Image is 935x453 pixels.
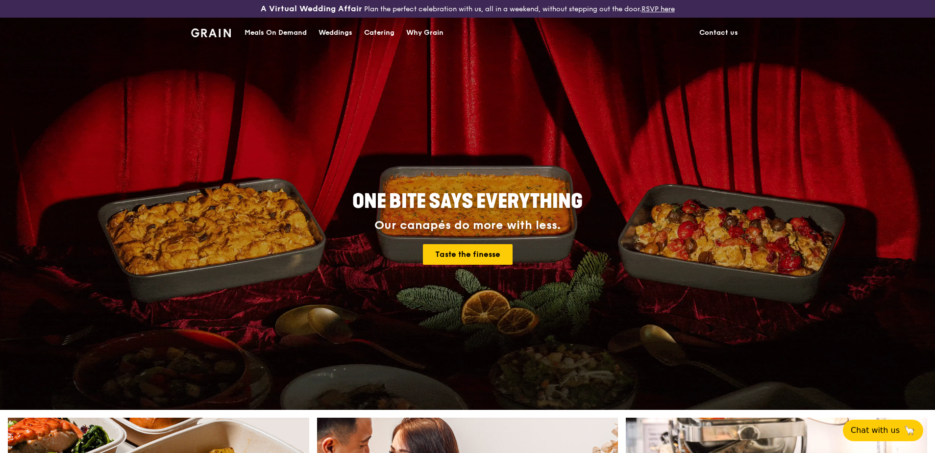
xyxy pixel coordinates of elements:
a: GrainGrain [191,17,231,47]
div: Plan the perfect celebration with us, all in a weekend, without stepping out the door. [185,4,750,14]
span: Chat with us [851,425,900,436]
button: Chat with us🦙 [843,420,923,441]
span: ONE BITE SAYS EVERYTHING [352,190,583,213]
a: Why Grain [400,18,449,48]
div: Weddings [319,18,352,48]
div: Meals On Demand [245,18,307,48]
div: Why Grain [406,18,443,48]
div: Our canapés do more with less. [291,219,644,232]
a: Weddings [313,18,358,48]
span: 🦙 [904,425,915,436]
a: RSVP here [641,5,675,13]
a: Contact us [693,18,744,48]
h3: A Virtual Wedding Affair [261,4,362,14]
div: Catering [364,18,394,48]
img: Grain [191,28,231,37]
a: Taste the finesse [423,244,513,265]
a: Catering [358,18,400,48]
